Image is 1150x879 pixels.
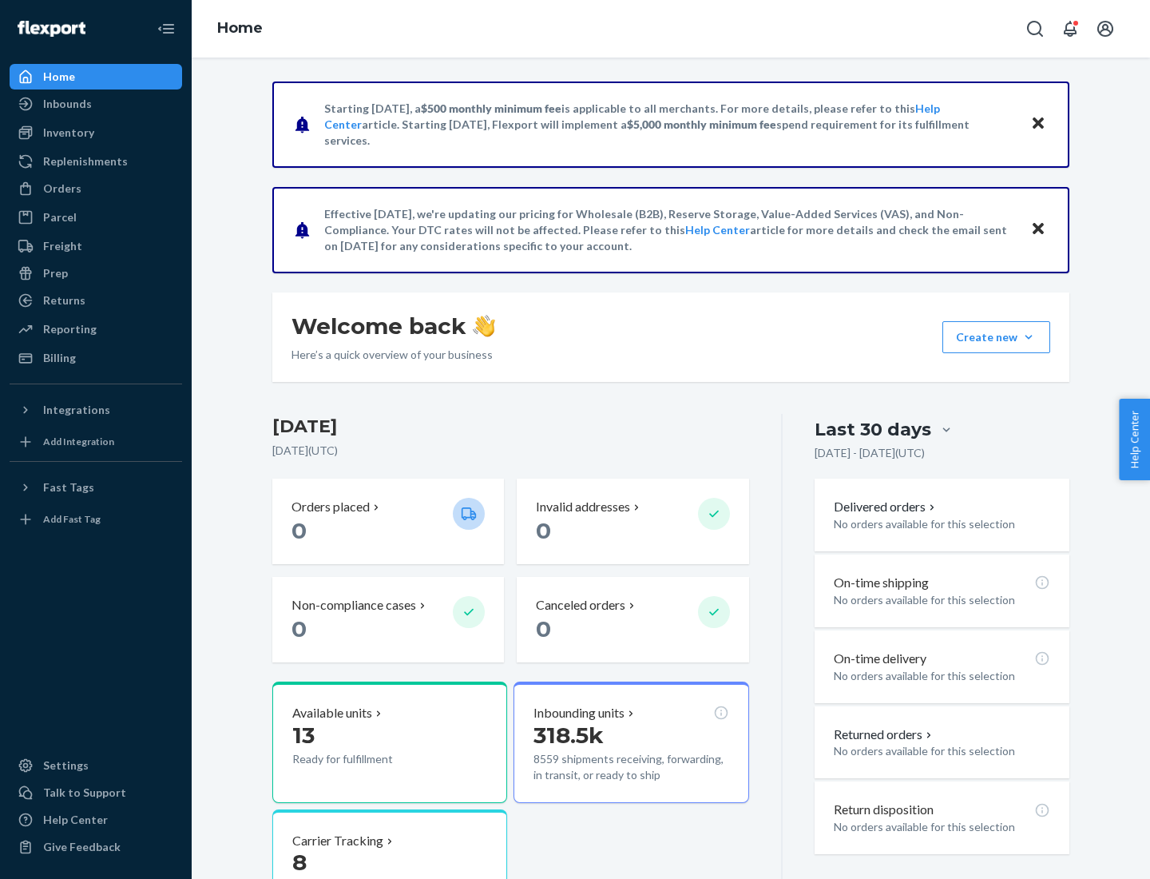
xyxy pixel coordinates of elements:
[834,743,1050,759] p: No orders available for this selection
[10,429,182,455] a: Add Integration
[533,722,604,749] span: 318.5k
[10,64,182,89] a: Home
[834,726,935,744] button: Returned orders
[517,577,748,662] button: Canceled orders 0
[10,316,182,342] a: Reporting
[514,682,748,803] button: Inbounding units318.5k8559 shipments receiving, forwarding, in transit, or ready to ship
[533,751,728,783] p: 8559 shipments receiving, forwarding, in transit, or ready to ship
[834,668,1050,684] p: No orders available for this selection
[10,149,182,174] a: Replenishments
[292,832,383,850] p: Carrier Tracking
[10,475,182,500] button: Fast Tags
[291,615,307,642] span: 0
[43,292,85,308] div: Returns
[536,498,630,516] p: Invalid addresses
[1089,13,1121,45] button: Open account menu
[815,417,931,442] div: Last 30 days
[292,849,307,876] span: 8
[43,265,68,281] div: Prep
[834,516,1050,532] p: No orders available for this selection
[421,101,561,115] span: $500 monthly minimum fee
[43,785,126,801] div: Talk to Support
[291,517,307,544] span: 0
[217,19,263,37] a: Home
[10,780,182,805] a: Talk to Support
[10,233,182,259] a: Freight
[272,577,504,662] button: Non-compliance cases 0
[43,321,97,337] div: Reporting
[1054,13,1086,45] button: Open notifications
[1028,218,1049,241] button: Close
[292,704,372,722] p: Available units
[536,615,551,642] span: 0
[517,479,748,564] button: Invalid addresses 0
[834,650,926,668] p: On-time delivery
[536,596,625,615] p: Canceled orders
[10,507,182,532] a: Add Fast Tag
[10,834,182,860] button: Give Feedback
[473,315,495,337] img: hand-wave emoji
[10,205,182,230] a: Parcel
[291,596,416,615] p: Non-compliance cases
[43,153,128,169] div: Replenishments
[10,91,182,117] a: Inbounds
[292,751,440,767] p: Ready for fulfillment
[834,801,934,819] p: Return disposition
[10,345,182,371] a: Billing
[43,181,81,197] div: Orders
[43,69,75,85] div: Home
[292,722,315,749] span: 13
[324,101,1015,149] p: Starting [DATE], a is applicable to all merchants. For more details, please refer to this article...
[10,807,182,833] a: Help Center
[324,206,1015,254] p: Effective [DATE], we're updating our pricing for Wholesale (B2B), Reserve Storage, Value-Added Se...
[272,414,749,439] h3: [DATE]
[834,498,938,516] button: Delivered orders
[536,517,551,544] span: 0
[10,288,182,313] a: Returns
[150,13,182,45] button: Close Navigation
[533,704,625,722] p: Inbounding units
[291,347,495,363] p: Here’s a quick overview of your business
[43,758,89,774] div: Settings
[204,6,276,52] ol: breadcrumbs
[43,435,114,448] div: Add Integration
[10,261,182,286] a: Prep
[43,209,77,225] div: Parcel
[1119,399,1150,480] button: Help Center
[834,592,1050,608] p: No orders available for this selection
[43,512,101,526] div: Add Fast Tag
[43,402,110,418] div: Integrations
[10,176,182,201] a: Orders
[43,479,94,495] div: Fast Tags
[10,120,182,145] a: Inventory
[43,125,94,141] div: Inventory
[43,96,92,112] div: Inbounds
[291,312,495,340] h1: Welcome back
[834,574,929,592] p: On-time shipping
[685,223,750,237] a: Help Center
[1019,13,1051,45] button: Open Search Box
[627,117,776,131] span: $5,000 monthly minimum fee
[43,839,121,855] div: Give Feedback
[43,812,108,828] div: Help Center
[10,397,182,423] button: Integrations
[18,21,85,37] img: Flexport logo
[815,445,925,461] p: [DATE] - [DATE] ( UTC )
[1028,113,1049,136] button: Close
[272,443,749,459] p: [DATE] ( UTC )
[291,498,370,516] p: Orders placed
[10,753,182,778] a: Settings
[43,238,82,254] div: Freight
[834,819,1050,835] p: No orders available for this selection
[272,479,504,564] button: Orders placed 0
[43,350,76,366] div: Billing
[942,321,1050,353] button: Create new
[272,682,507,803] button: Available units13Ready for fulfillment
